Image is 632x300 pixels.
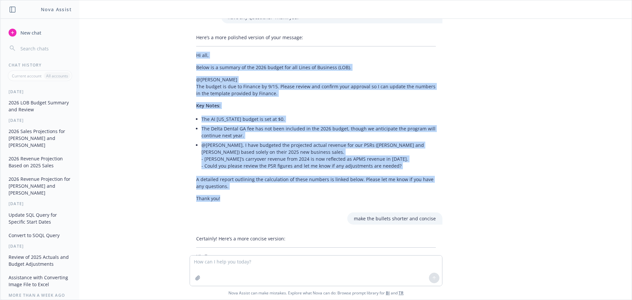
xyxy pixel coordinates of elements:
[19,29,41,36] span: New chat
[386,290,390,296] a: BI
[1,201,79,206] div: [DATE]
[6,153,74,171] button: 2026 Revenue Projection Based on 2025 Sales
[196,176,436,190] p: A detailed report outlining the calculation of these numbers is linked below. Please let me know ...
[196,195,436,202] p: Thank you!
[6,272,74,290] button: Assistance with Converting Image File to Excel
[12,73,41,79] p: Current account
[1,243,79,249] div: [DATE]
[6,126,74,150] button: 2026 Sales Projections for [PERSON_NAME] and [PERSON_NAME]
[3,286,629,300] span: Nova Assist can make mistakes. Explore what Nova can do: Browse prompt library for and
[196,235,436,242] p: Certainly! Here’s a more concise version:
[1,292,79,298] div: More than a week ago
[6,230,74,241] button: Convert to SOQL Query
[201,114,436,124] li: The AI [US_STATE] budget is set at $0.
[1,118,79,123] div: [DATE]
[1,89,79,95] div: [DATE]
[6,209,74,227] button: Update SQL Query for Specific Start Dates
[196,76,436,97] p: @[PERSON_NAME] The budget is due to Finance by 9/15. Please review and confirm your approval so I...
[6,174,74,198] button: 2026 Revenue Projection for [PERSON_NAME] and [PERSON_NAME]
[354,215,436,222] p: make the bullets shorter and concise
[6,27,74,39] button: New chat
[196,102,221,109] span: Key Notes:
[1,62,79,68] div: Chat History
[201,124,436,140] li: The Delta Dental GA fee has not been included in the 2026 budget, though we anticipate the progra...
[6,97,74,115] button: 2026 LOB Budget Summary and Review
[41,6,72,13] h1: Nova Assist
[196,34,436,41] p: Here’s a more polished version of your message:
[196,64,436,71] p: Below is a summary of the 2026 budget for all Lines of Business (LOB).
[196,253,436,260] p: Hi all,
[46,73,68,79] p: All accounts
[6,252,74,269] button: Review of 2025 Actuals and Budget Adjustments
[201,140,436,171] li: @[PERSON_NAME], I have budgeted the projected actual revenue for our PSRs ([PERSON_NAME] and [PER...
[399,290,404,296] a: TR
[19,44,71,53] input: Search chats
[196,52,436,59] p: Hi all,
